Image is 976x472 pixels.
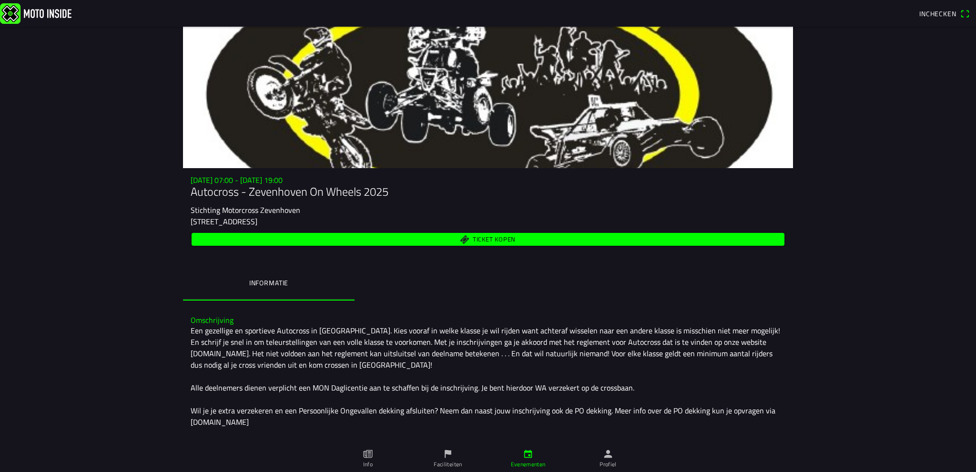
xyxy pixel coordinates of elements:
ion-label: Informatie [249,278,288,288]
a: Incheckenqr scanner [915,5,974,21]
span: Inchecken [919,9,956,19]
ion-label: Profiel [600,460,617,469]
div: Een gezellige en sportieve Autocross in [GEOGRAPHIC_DATA]. Kies vooraf in welke klasse je wil rij... [191,325,785,428]
h1: Autocross - Zevenhoven On Wheels 2025 [191,185,785,199]
ion-text: Stichting Motorcross Zevenhoven [191,204,300,216]
ion-icon: person [603,449,613,459]
ion-icon: paper [363,449,373,459]
span: Ticket kopen [473,236,516,242]
h3: [DATE] 07:00 - [DATE] 19:00 [191,176,785,185]
ion-icon: calendar [523,449,533,459]
ion-text: [STREET_ADDRESS] [191,216,257,227]
ion-icon: flag [443,449,453,459]
ion-label: Info [363,460,373,469]
ion-label: Evenementen [511,460,546,469]
ion-label: Faciliteiten [434,460,462,469]
h3: Omschrijving [191,316,785,325]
